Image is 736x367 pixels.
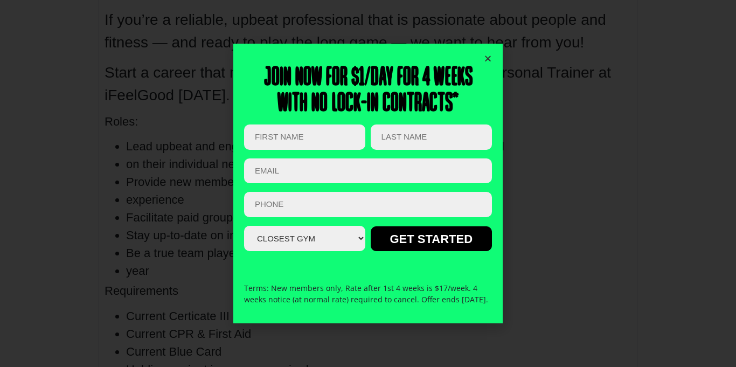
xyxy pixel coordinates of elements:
[244,124,365,150] input: FIRST NAME
[244,158,492,184] input: Email
[484,54,492,63] a: Close
[244,65,492,117] h2: Join now for $1/day for 4 weeks With no lock-in contracts*
[244,282,492,305] p: Terms: New members only, Rate after 1st 4 weeks is $17/week. 4 weeks notice (at normal rate) requ...
[244,192,492,217] input: PHONE
[371,226,492,251] input: GET STARTED
[371,124,492,150] input: LAST NAME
